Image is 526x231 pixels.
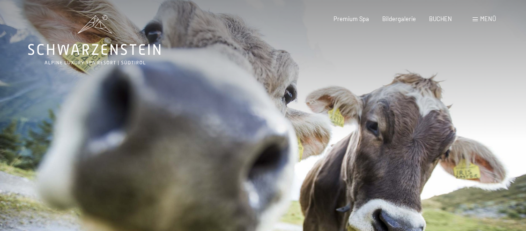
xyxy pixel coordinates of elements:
[382,15,416,22] a: Bildergalerie
[333,15,369,22] a: Premium Spa
[429,15,452,22] a: BUCHEN
[480,15,496,22] span: Menü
